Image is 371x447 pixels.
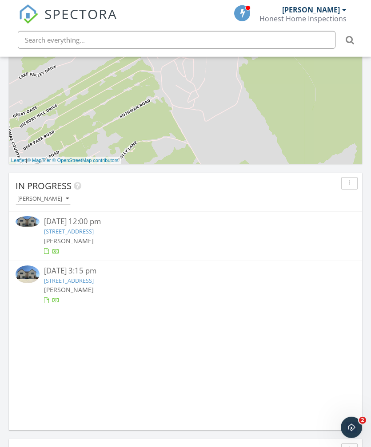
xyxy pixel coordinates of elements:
a: [STREET_ADDRESS] [44,227,94,235]
a: [DATE] 12:00 pm [STREET_ADDRESS] [PERSON_NAME] [16,216,355,256]
a: Leaflet [11,158,26,163]
a: © MapTiler [27,158,51,163]
img: The Best Home Inspection Software - Spectora [19,4,38,24]
a: © OpenStreetMap contributors [52,158,119,163]
span: [PERSON_NAME] [44,237,94,245]
div: [DATE] 3:15 pm [44,265,327,277]
div: Honest Home Inspections [259,14,347,23]
button: [PERSON_NAME] [16,193,71,205]
div: [PERSON_NAME] [282,5,340,14]
span: SPECTORA [44,4,117,23]
span: [PERSON_NAME] [44,285,94,294]
input: Search everything... [18,31,335,49]
span: In Progress [16,180,72,192]
a: SPECTORA [19,12,117,31]
div: [DATE] 12:00 pm [44,216,327,227]
img: 9550282%2Fcover_photos%2FlWIrsJPY1wObl5p2JYKO%2Fsmall.jpg [16,216,40,227]
div: | [9,157,121,164]
div: [PERSON_NAME] [17,196,69,202]
img: 9550552%2Fcover_photos%2FoPeLk2zVs6PnVRAh3RH5%2Fsmall.jpg [16,265,40,283]
a: [STREET_ADDRESS] [44,277,94,285]
a: [DATE] 3:15 pm [STREET_ADDRESS] [PERSON_NAME] [16,265,355,305]
span: 2 [359,417,366,424]
iframe: Intercom live chat [341,417,362,438]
